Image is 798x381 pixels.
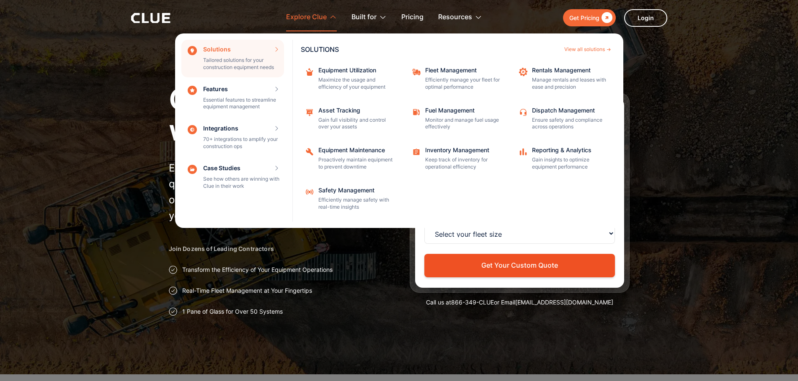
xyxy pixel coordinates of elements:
button: Get Your Custom Quote [424,254,615,277]
div: Equipment Maintenance [318,147,394,153]
img: Task checklist icon [412,147,421,156]
p: Gain full visibility and control over your assets [318,117,394,131]
a: Asset TrackingGain full visibility and control over your assets [301,103,399,135]
img: Approval checkmark icon [169,266,177,274]
div: View all solutions [564,47,605,52]
p: Real-Time Fleet Management at Your Fingertips [182,286,312,295]
img: fleet repair icon [412,67,421,77]
a: 866-349-CLUE [451,299,494,306]
img: Repairing icon [305,147,314,156]
img: Maintenance management icon [305,107,314,117]
img: repairing box icon [305,67,314,77]
a: Dispatch ManagementEnsure safety and compliance across operations [514,103,613,135]
a: Login [624,9,667,27]
p: Monitor and manage fuel usage effectively [425,117,501,131]
p: Ensure safety and compliance across operations [532,117,607,131]
div: Built for [351,4,387,31]
p: Proactively maintain equipment to prevent downtime [318,156,394,171]
div: Rentals Management [532,67,607,73]
div: Fuel Management [425,107,501,113]
a: Get Pricing [563,9,616,26]
a: Reporting & AnalyticsGain insights to optimize equipment performance [514,143,613,175]
img: Approval checkmark icon [169,307,177,316]
a: Safety ManagementEfficiently manage safety with real-time insights [301,183,399,215]
div: Built for [351,4,377,31]
p: Keep track of inventory for operational efficiency [425,156,501,171]
a: [EMAIL_ADDRESS][DOMAIN_NAME] [515,299,613,306]
p: Gain insights to optimize equipment performance [532,156,607,171]
a: Equipment UtilizationMaximize the usage and efficiency of your equipment [301,63,399,95]
p: Maximize the usage and efficiency of your equipment [318,77,394,91]
div: Dispatch Management [532,107,607,113]
div: Resources [438,4,472,31]
img: fleet fuel icon [412,107,421,117]
img: Approval checkmark icon [169,286,177,295]
a: Fuel ManagementMonitor and manage fuel usage effectively [408,103,506,135]
div: Resources [438,4,482,31]
div: Reporting & Analytics [532,147,607,153]
img: analytics icon [519,147,528,156]
div: Get Pricing [569,13,599,23]
h2: Join Dozens of Leading Contractors [169,245,389,253]
div:  [599,13,612,23]
a: Equipment MaintenanceProactively maintain equipment to prevent downtime [301,143,399,175]
div: Asset Tracking [318,107,394,113]
p: Manage rentals and leases with ease and precision [532,77,607,91]
p: Transform the Efficiency of Your Equipment Operations [182,266,333,274]
p: Efficiently manage your fleet for optimal performance [425,77,501,91]
img: repair icon image [519,67,528,77]
div: SOLUTIONS [301,46,560,53]
a: Pricing [401,4,424,31]
a: View all solutions [564,47,611,52]
div: Explore Clue [286,4,327,31]
img: Safety Management [305,187,314,197]
div: Safety Management [318,187,394,193]
a: Inventory ManagementKeep track of inventory for operational efficiency [408,143,506,175]
a: Rentals ManagementManage rentals and leases with ease and precision [514,63,613,95]
p: Efficiently manage safety with real-time insights [318,197,394,211]
div: Call us at or Email [410,298,630,307]
nav: Explore Clue [131,31,667,228]
div: Equipment Utilization [318,67,394,73]
img: Customer support icon [519,107,528,117]
div: Explore Clue [286,4,337,31]
p: 1 Pane of Glass for Over 50 Systems [182,307,283,316]
a: Fleet ManagementEfficiently manage your fleet for optimal performance [408,63,506,95]
div: Fleet Management [425,67,501,73]
div: Inventory Management [425,147,501,153]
